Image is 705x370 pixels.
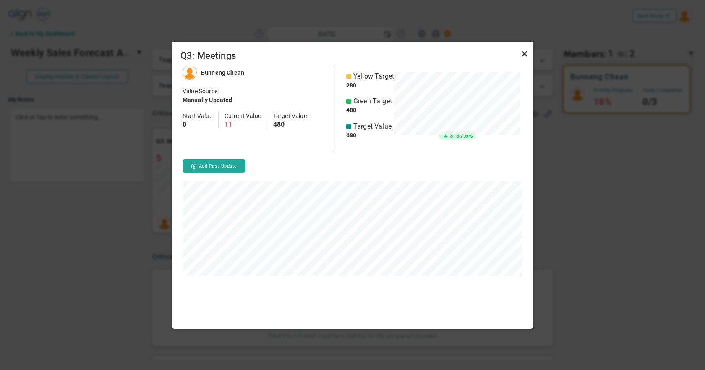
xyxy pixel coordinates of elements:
[183,113,212,119] span: Start Value
[346,106,394,114] h4: 480
[225,113,261,119] span: Current Value
[183,66,197,80] img: Bunneng Chean
[180,50,525,62] span: Q3: Meetings
[201,69,244,76] h4: Bunneng Chean
[183,88,219,94] span: Value Source:
[353,97,392,106] span: Green Target
[183,159,245,173] button: Add Past Update
[346,131,394,139] h4: 680
[225,121,261,129] h4: 11
[520,49,530,59] a: Close
[183,96,232,104] h4: Manually Updated
[353,72,394,81] span: Yellow Target
[183,121,212,129] h4: 0
[346,81,394,89] h4: 280
[353,122,392,131] span: Target Value
[273,121,307,129] h4: 480
[273,113,307,119] span: Target Value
